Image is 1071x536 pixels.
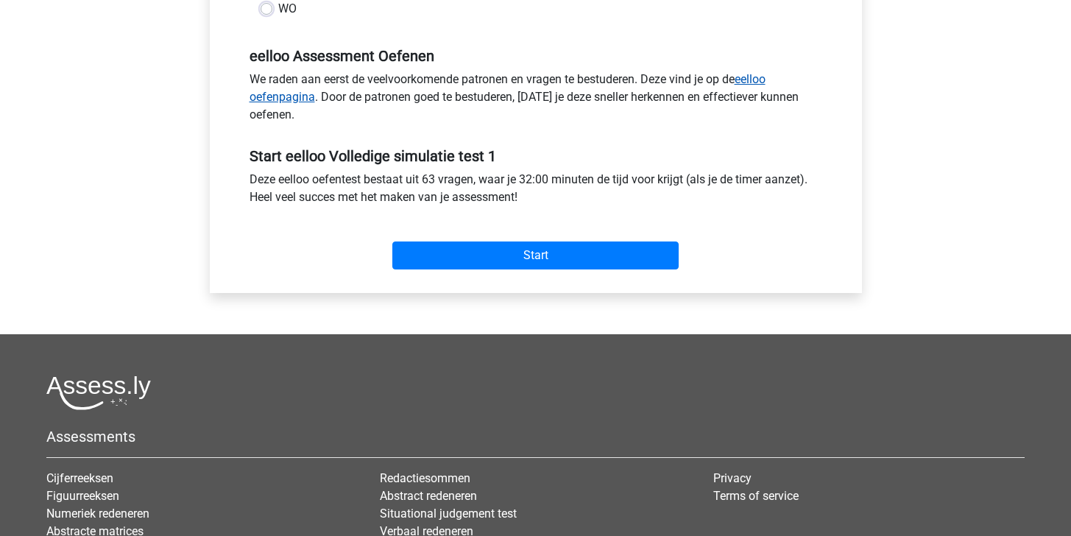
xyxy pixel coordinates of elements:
[380,507,517,521] a: Situational judgement test
[392,241,679,269] input: Start
[250,147,822,165] h5: Start eelloo Volledige simulatie test 1
[238,171,833,212] div: Deze eelloo oefentest bestaat uit 63 vragen, waar je 32:00 minuten de tijd voor krijgt (als je de...
[713,471,752,485] a: Privacy
[713,489,799,503] a: Terms of service
[46,428,1025,445] h5: Assessments
[46,375,151,410] img: Assessly logo
[380,489,477,503] a: Abstract redeneren
[380,471,470,485] a: Redactiesommen
[46,507,149,521] a: Numeriek redeneren
[250,47,822,65] h5: eelloo Assessment Oefenen
[238,71,833,130] div: We raden aan eerst de veelvoorkomende patronen en vragen te bestuderen. Deze vind je op de . Door...
[46,489,119,503] a: Figuurreeksen
[46,471,113,485] a: Cijferreeksen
